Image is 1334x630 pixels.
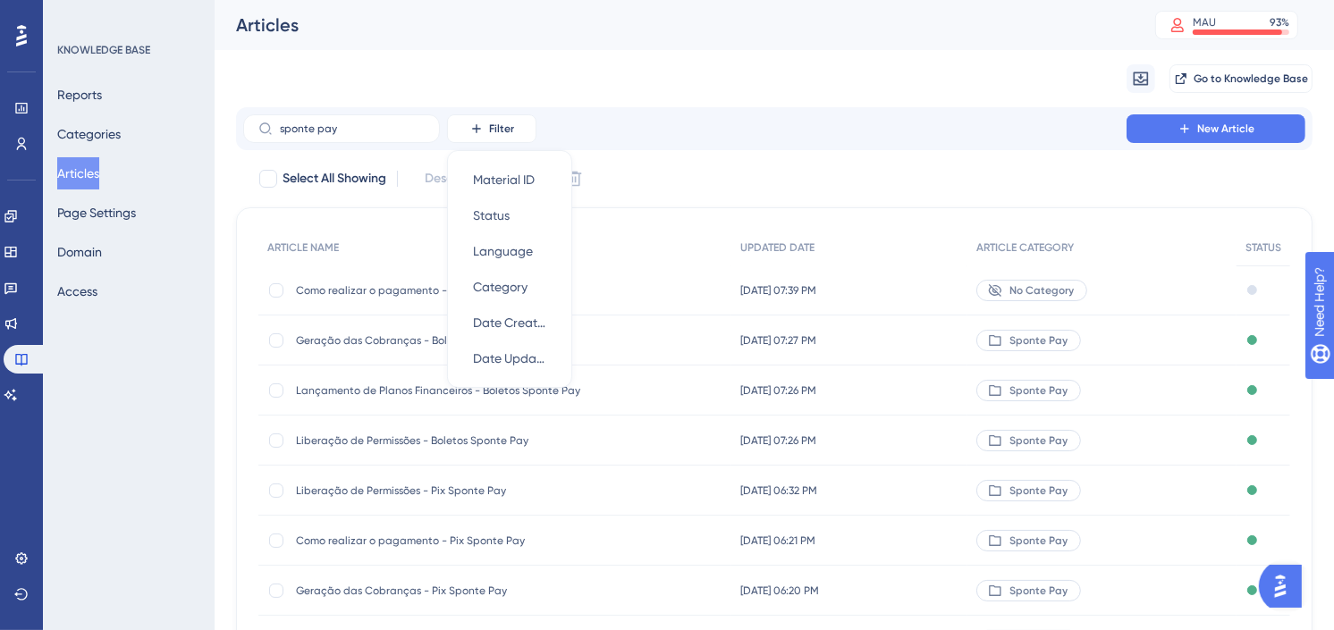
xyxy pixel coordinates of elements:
[473,276,528,298] span: Category
[57,275,97,307] button: Access
[489,122,514,136] span: Filter
[57,79,102,111] button: Reports
[740,584,819,598] span: [DATE] 06:20 PM
[57,43,150,57] div: KNOWLEDGE BASE
[1197,122,1254,136] span: New Article
[42,4,112,26] span: Need Help?
[1127,114,1305,143] button: New Article
[409,163,491,195] button: Deselect
[473,312,546,333] span: Date Created
[1009,483,1068,498] span: Sponte Pay
[57,157,99,189] button: Articles
[976,240,1074,255] span: ARTICLE CATEGORY
[1245,240,1281,255] span: STATUS
[1259,559,1313,613] iframe: UserGuiding AI Assistant Launcher
[740,533,815,548] span: [DATE] 06:21 PM
[296,483,582,498] span: Liberação de Permissões - Pix Sponte Pay
[1009,433,1068,448] span: Sponte Pay
[740,240,815,255] span: UPDATED DATE
[1009,533,1068,548] span: Sponte Pay
[296,584,582,598] span: Geração das Cobranças - Pix Sponte Pay
[1169,64,1313,93] button: Go to Knowledge Base
[459,162,561,197] button: Material ID
[1009,584,1068,598] span: Sponte Pay
[473,169,535,190] span: Material ID
[57,197,136,229] button: Page Settings
[459,233,561,269] button: Language
[57,118,121,150] button: Categories
[236,13,1110,38] div: Articles
[447,114,536,143] button: Filter
[1009,283,1074,298] span: No Category
[473,205,510,226] span: Status
[283,168,386,189] span: Select All Showing
[740,383,816,398] span: [DATE] 07:26 PM
[740,283,816,298] span: [DATE] 07:39 PM
[296,433,582,448] span: Liberação de Permissões - Boletos Sponte Pay
[280,122,425,135] input: Search
[1194,71,1308,86] span: Go to Knowledge Base
[459,269,561,305] button: Category
[296,283,582,298] span: Como realizar o pagamento - Boleto Sponte Pay
[473,240,533,262] span: Language
[1270,15,1289,29] div: 93 %
[267,240,339,255] span: ARTICLE NAME
[1009,333,1068,348] span: Sponte Pay
[740,333,816,348] span: [DATE] 07:27 PM
[296,383,582,398] span: Lançamento de Planos Financeiros - Boletos Sponte Pay
[459,340,561,376] button: Date Updated
[459,305,561,340] button: Date Created
[740,433,816,448] span: [DATE] 07:26 PM
[296,333,582,348] span: Geração das Cobranças - Boletos Sponte Pay
[425,168,475,189] span: Deselect
[1193,15,1216,29] div: MAU
[296,533,582,548] span: Como realizar o pagamento - Pix Sponte Pay
[740,483,817,498] span: [DATE] 06:32 PM
[57,236,102,268] button: Domain
[1009,383,1068,398] span: Sponte Pay
[473,348,546,369] span: Date Updated
[459,197,561,233] button: Status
